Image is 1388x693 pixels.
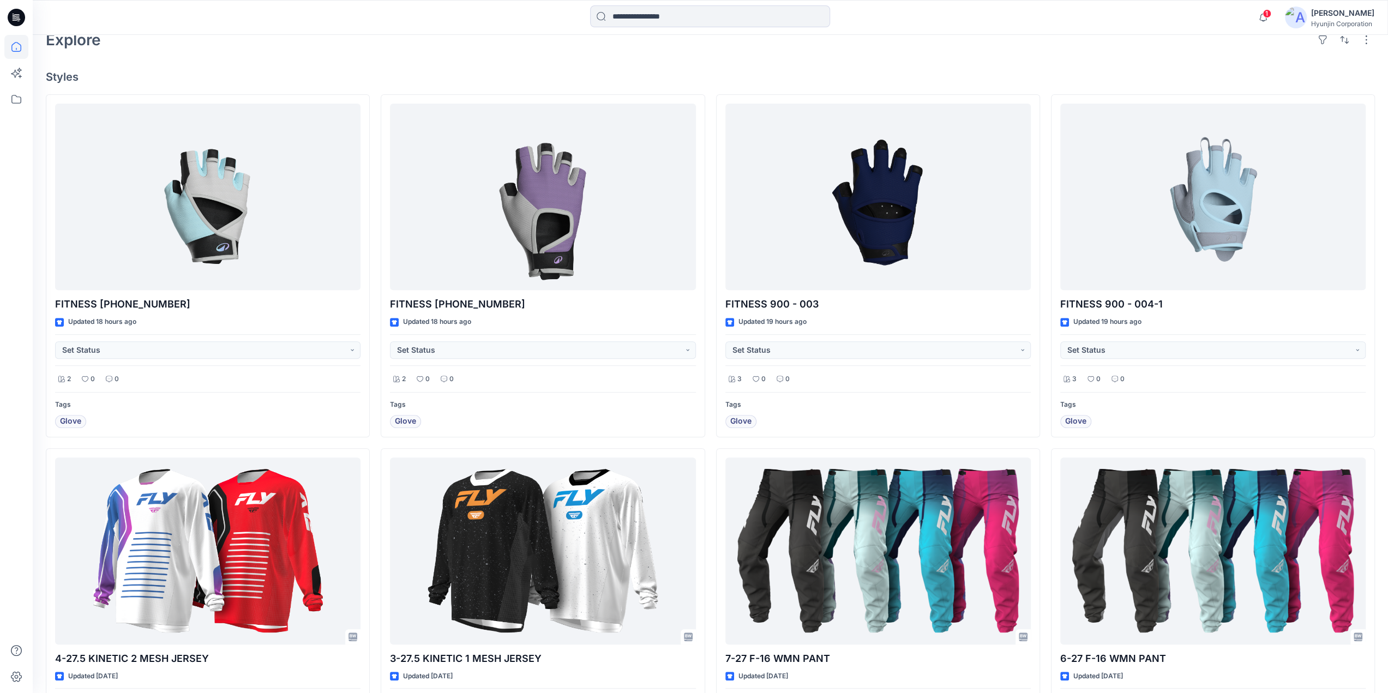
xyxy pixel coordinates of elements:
h2: Explore [46,31,101,49]
p: 0 [425,373,430,385]
span: Glove [60,415,81,428]
a: FITNESS 900-006-1 [55,104,360,291]
p: Updated [DATE] [738,671,788,682]
a: FITNESS 900 - 004-1 [1060,104,1366,291]
p: Tags [390,399,695,411]
p: FITNESS 900 - 004-1 [1060,297,1366,312]
p: 0 [1096,373,1101,385]
p: Tags [55,399,360,411]
p: Updated 19 hours ago [1073,316,1141,328]
p: 2 [67,373,71,385]
p: 2 [402,373,406,385]
p: FITNESS 900 - 003 [725,297,1031,312]
a: 4-27.5 KINETIC 2 MESH JERSEY [55,457,360,644]
p: FITNESS [PHONE_NUMBER] [55,297,360,312]
a: FITNESS 900-008-1 [390,104,695,291]
p: 0 [785,373,790,385]
p: 0 [761,373,766,385]
a: 6-27 F-16 WMN PANT [1060,457,1366,644]
p: 3-27.5 KINETIC 1 MESH JERSEY [390,651,695,666]
p: 0 [91,373,95,385]
a: FITNESS 900 - 003 [725,104,1031,291]
p: 3 [1072,373,1077,385]
p: Tags [1060,399,1366,411]
p: 4-27.5 KINETIC 2 MESH JERSEY [55,651,360,666]
p: 7-27 F-16 WMN PANT [725,651,1031,666]
a: 7-27 F-16 WMN PANT [725,457,1031,644]
p: FITNESS [PHONE_NUMBER] [390,297,695,312]
div: [PERSON_NAME] [1311,7,1374,20]
p: Updated [DATE] [403,671,453,682]
p: Tags [725,399,1031,411]
p: Updated 19 hours ago [738,316,807,328]
img: avatar [1285,7,1307,28]
h4: Styles [46,70,1375,83]
p: Updated 18 hours ago [68,316,136,328]
div: Hyunjin Corporation [1311,20,1374,28]
span: Glove [1065,415,1086,428]
p: Updated [DATE] [68,671,118,682]
p: 0 [1120,373,1125,385]
p: 0 [449,373,454,385]
span: 1 [1263,9,1271,18]
p: 6-27 F-16 WMN PANT [1060,651,1366,666]
span: Glove [730,415,752,428]
a: 3-27.5 KINETIC 1 MESH JERSEY [390,457,695,644]
p: Updated 18 hours ago [403,316,471,328]
p: 3 [737,373,742,385]
p: Updated [DATE] [1073,671,1123,682]
p: 0 [115,373,119,385]
span: Glove [395,415,416,428]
